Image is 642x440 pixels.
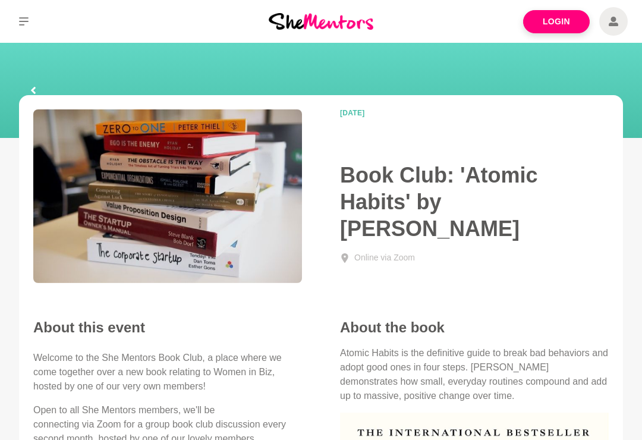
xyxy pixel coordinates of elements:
h1: Book Club: 'Atomic Habits' by [PERSON_NAME] [340,162,609,242]
div: Online via Zoom [354,252,415,264]
a: Login [523,10,590,33]
img: August Book Club - Atomic Habits, James Clear - Image - She Mentors [33,109,302,283]
h4: About the book [340,319,609,337]
p: Atomic Habits is the definitive guide to break bad behaviors and adopt good ones in four steps. [... [340,346,609,403]
h2: About this event [33,319,302,337]
time: [DATE] [340,109,455,117]
img: She Mentors Logo [269,13,373,29]
p: Welcome to the She Mentors Book Club, a place where we come together over a new book relating to ... [33,351,302,394]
